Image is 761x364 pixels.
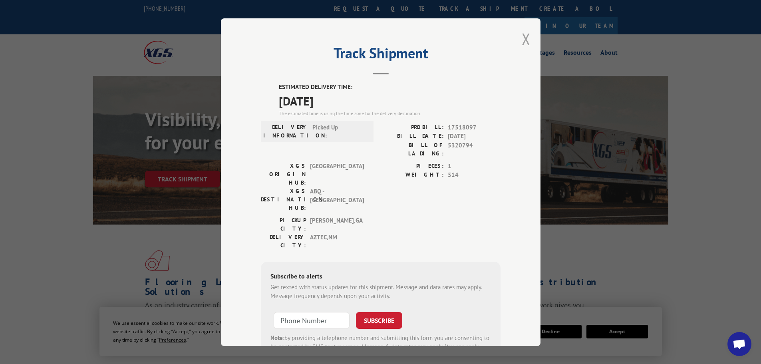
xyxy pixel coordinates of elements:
[279,91,501,109] span: [DATE]
[522,28,531,50] button: Close modal
[448,171,501,180] span: 514
[310,233,364,249] span: AZTEC , NM
[356,312,402,328] button: SUBSCRIBE
[261,233,306,249] label: DELIVERY CITY:
[448,123,501,132] span: 17518097
[310,187,364,212] span: ABQ - [GEOGRAPHIC_DATA]
[727,332,751,356] div: Open chat
[381,171,444,180] label: WEIGHT:
[261,216,306,233] label: PICKUP CITY:
[270,333,491,360] div: by providing a telephone number and submitting this form you are consenting to be contacted by SM...
[310,216,364,233] span: [PERSON_NAME] , GA
[270,334,284,341] strong: Note:
[381,141,444,157] label: BILL OF LADING:
[261,161,306,187] label: XGS ORIGIN HUB:
[381,132,444,141] label: BILL DATE:
[448,132,501,141] span: [DATE]
[263,123,308,139] label: DELIVERY INFORMATION:
[381,123,444,132] label: PROBILL:
[261,48,501,63] h2: Track Shipment
[261,187,306,212] label: XGS DESTINATION HUB:
[270,271,491,282] div: Subscribe to alerts
[279,109,501,117] div: The estimated time is using the time zone for the delivery destination.
[448,141,501,157] span: 5320794
[448,161,501,171] span: 1
[310,161,364,187] span: [GEOGRAPHIC_DATA]
[279,83,501,92] label: ESTIMATED DELIVERY TIME:
[381,161,444,171] label: PIECES:
[312,123,366,139] span: Picked Up
[270,282,491,300] div: Get texted with status updates for this shipment. Message and data rates may apply. Message frequ...
[274,312,350,328] input: Phone Number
